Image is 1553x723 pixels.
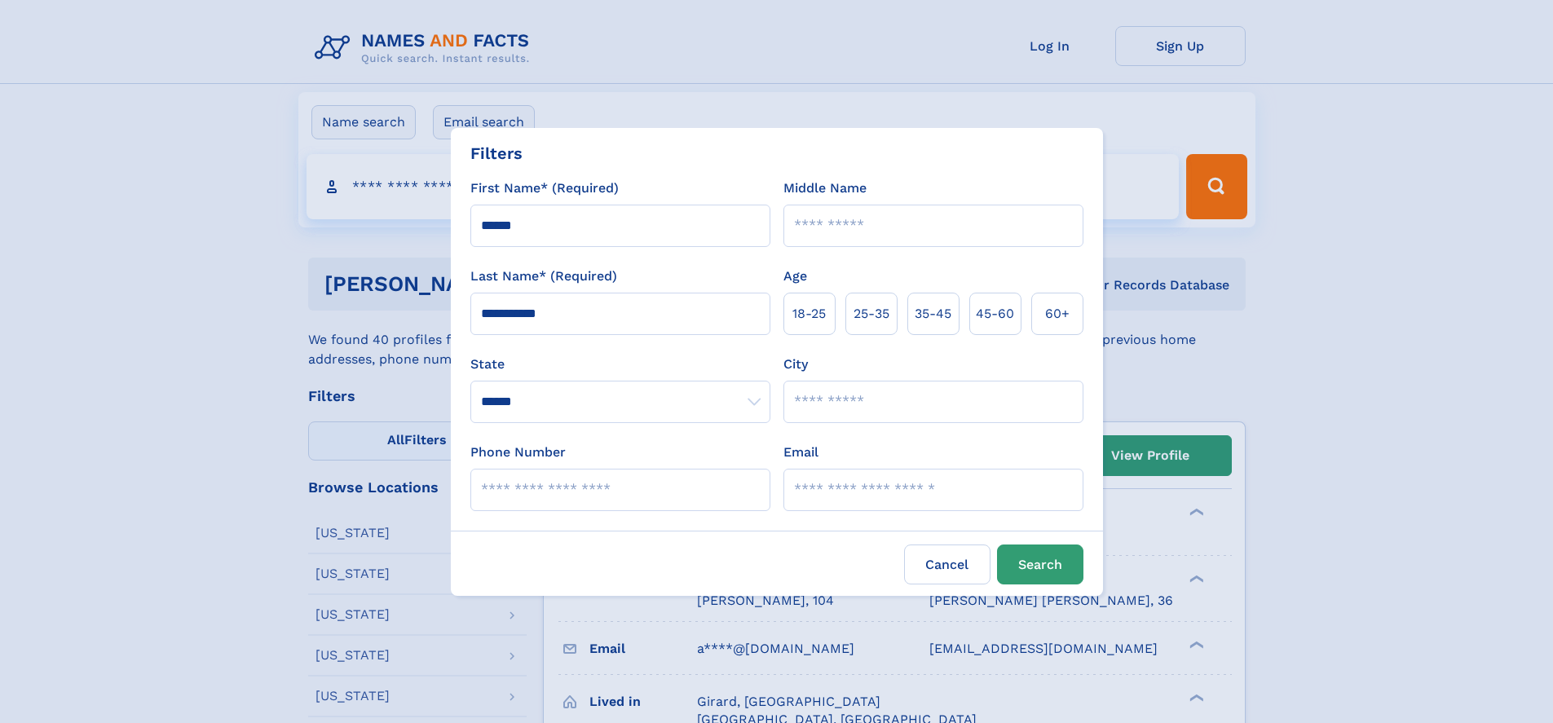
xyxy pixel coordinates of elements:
[783,179,867,198] label: Middle Name
[470,141,523,165] div: Filters
[470,267,617,286] label: Last Name* (Required)
[997,544,1083,584] button: Search
[792,304,826,324] span: 18‑25
[976,304,1014,324] span: 45‑60
[915,304,951,324] span: 35‑45
[470,179,619,198] label: First Name* (Required)
[470,443,566,462] label: Phone Number
[854,304,889,324] span: 25‑35
[1045,304,1070,324] span: 60+
[904,544,990,584] label: Cancel
[783,355,808,374] label: City
[783,267,807,286] label: Age
[783,443,818,462] label: Email
[470,355,770,374] label: State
